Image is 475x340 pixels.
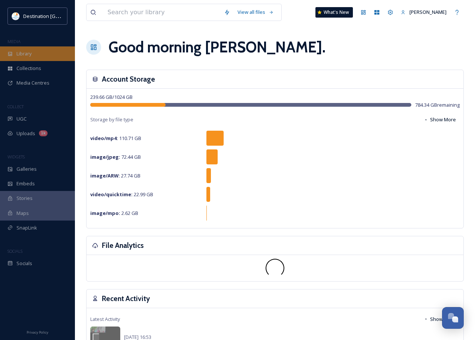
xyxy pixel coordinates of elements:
span: MEDIA [7,39,21,44]
button: Show More [420,312,460,327]
a: Privacy Policy [27,327,48,336]
span: 784.34 GB remaining [415,101,460,109]
strong: image/mpo : [90,210,120,216]
strong: video/mp4 : [90,135,118,142]
span: 2.62 GB [90,210,138,216]
button: Open Chat [442,307,464,329]
span: [PERSON_NAME] [409,9,447,15]
span: 110.71 GB [90,135,141,142]
span: 22.99 GB [90,191,153,198]
h3: Recent Activity [102,293,150,304]
span: Latest Activity [90,316,120,323]
span: UGC [16,115,27,122]
span: Storage by file type [90,116,133,123]
h3: File Analytics [102,240,144,251]
img: download.png [12,12,19,20]
span: Uploads [16,130,35,137]
span: Stories [16,195,33,202]
strong: image/jpeg : [90,154,120,160]
span: Socials [16,260,32,267]
a: [PERSON_NAME] [397,5,450,19]
strong: image/ARW : [90,172,120,179]
span: Embeds [16,180,35,187]
span: 72.44 GB [90,154,141,160]
span: Privacy Policy [27,330,48,335]
span: Media Centres [16,79,49,86]
span: Destination [GEOGRAPHIC_DATA] [23,12,98,19]
span: WIDGETS [7,154,25,160]
input: Search your library [104,4,220,21]
span: SOCIALS [7,248,22,254]
h1: Good morning [PERSON_NAME] . [109,36,326,58]
span: 239.66 GB / 1024 GB [90,94,133,100]
a: View all files [234,5,278,19]
span: Collections [16,65,41,72]
span: COLLECT [7,104,24,109]
h3: Account Storage [102,74,155,85]
span: Library [16,50,31,57]
span: Galleries [16,166,37,173]
strong: video/quicktime : [90,191,133,198]
div: 1k [39,130,48,136]
span: SnapLink [16,224,37,231]
span: Maps [16,210,29,217]
button: Show More [420,112,460,127]
span: 27.74 GB [90,172,140,179]
a: What's New [315,7,353,18]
